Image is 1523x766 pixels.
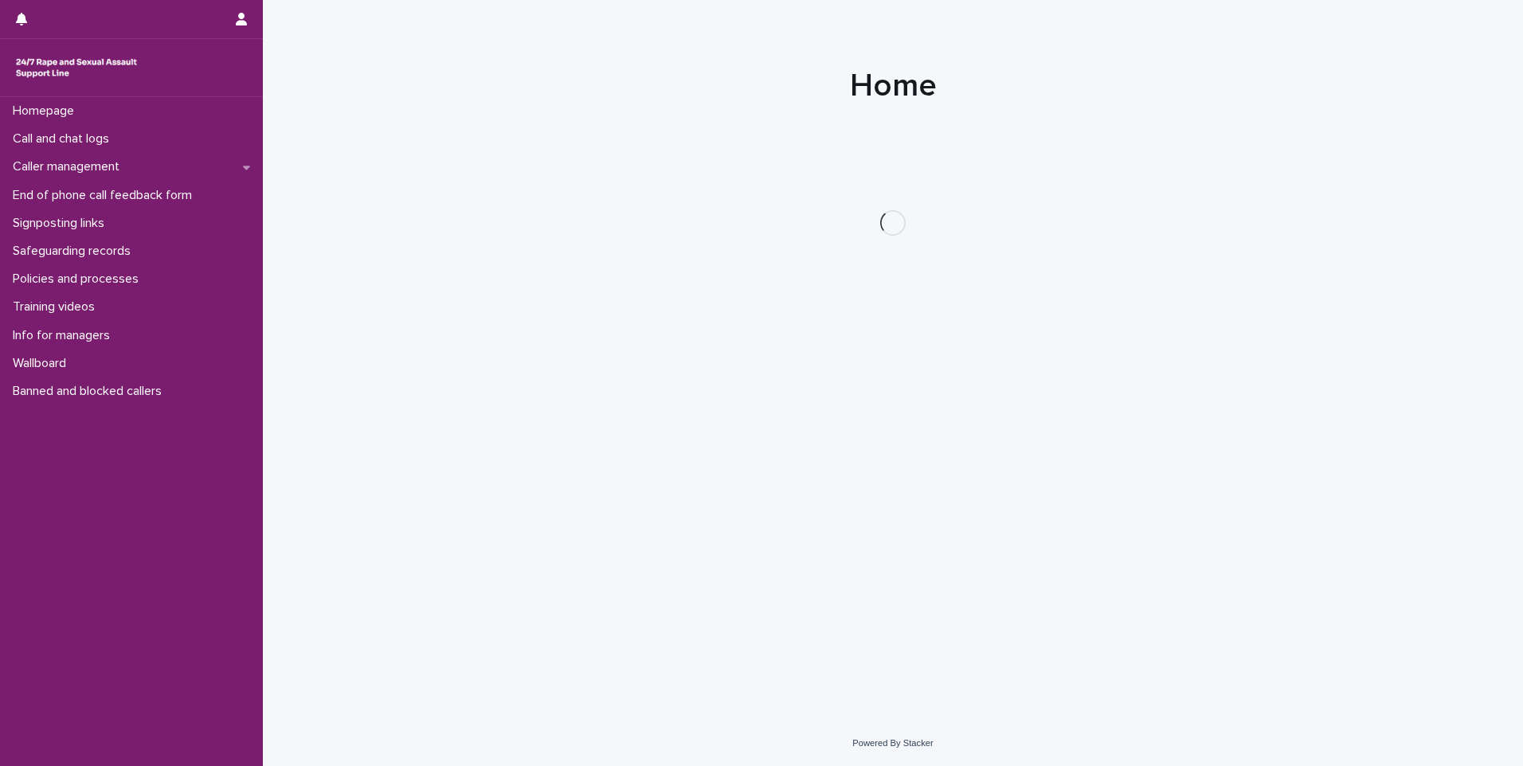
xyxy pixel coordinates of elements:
p: Call and chat logs [6,131,122,147]
p: Training videos [6,299,108,315]
p: Wallboard [6,356,79,371]
p: Caller management [6,159,132,174]
p: Banned and blocked callers [6,384,174,399]
p: Policies and processes [6,272,151,287]
p: Homepage [6,104,87,119]
img: rhQMoQhaT3yELyF149Cw [13,52,140,84]
p: Info for managers [6,328,123,343]
p: End of phone call feedback form [6,188,205,203]
h1: Home [503,67,1283,105]
p: Signposting links [6,216,117,231]
a: Powered By Stacker [852,738,933,748]
p: Safeguarding records [6,244,143,259]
